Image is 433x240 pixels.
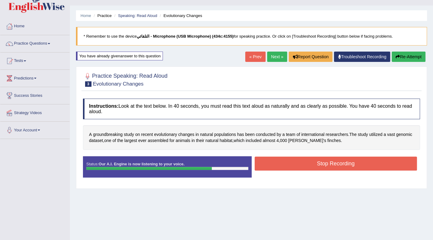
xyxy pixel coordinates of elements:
span: Click to see word definition [245,131,255,138]
button: Report Question [289,52,332,62]
span: Click to see word definition [282,131,285,138]
span: Click to see word definition [205,137,218,144]
a: Success Stories [0,87,70,102]
span: Click to see word definition [135,131,140,138]
div: You have already given answer to this question [76,52,163,60]
b: التلقائي - Microphone (USB Microphone) (434c:4155) [137,34,234,39]
div: . , , , . [83,125,420,150]
blockquote: * Remember to use the device for speaking practice. Or click on [Troubleshoot Recording] button b... [76,27,427,46]
a: Home [0,18,70,33]
div: Status: [83,156,252,177]
a: Strategy Videos [0,104,70,120]
span: Click to see word definition [154,131,177,138]
span: Click to see word definition [170,137,174,144]
button: Stop Recording [255,157,417,171]
span: Click to see word definition [196,137,204,144]
strong: Our A.I. Engine is now listening to your voice. [98,162,184,166]
span: Click to see word definition [263,137,275,144]
b: Instructions: [89,103,119,109]
small: Evolutionary Changes [93,81,143,87]
span: Click to see word definition [288,137,326,144]
h2: Practice Speaking: Read Aloud [83,72,167,87]
span: Click to see word definition [138,137,146,144]
span: Click to see word definition [325,131,348,138]
span: Click to see word definition [396,131,412,138]
span: Click to see word definition [124,137,137,144]
span: 3 [85,81,91,87]
a: Tests [0,52,70,68]
span: Click to see word definition [200,131,213,138]
span: Click to see word definition [256,131,276,138]
span: Click to see word definition [176,137,190,144]
span: Click to see word definition [195,131,199,138]
a: Speaking: Read Aloud [118,13,157,18]
a: Troubleshoot Recording [334,52,390,62]
span: Click to see word definition [358,131,368,138]
span: Click to see word definition [112,137,116,144]
span: Click to see word definition [276,137,279,144]
li: Evolutionary Changes [158,13,202,19]
li: Practice [92,13,112,19]
span: Click to see word definition [89,137,103,144]
span: Click to see word definition [286,131,295,138]
span: Click to see word definition [117,137,123,144]
span: Click to see word definition [234,137,245,144]
span: Click to see word definition [237,131,244,138]
span: Click to see word definition [246,137,261,144]
span: Click to see word definition [349,131,356,138]
a: Next » [267,52,287,62]
span: Click to see word definition [220,137,232,144]
span: Click to see word definition [191,137,195,144]
button: Re-Attempt [392,52,425,62]
span: Click to see word definition [214,131,236,138]
span: Click to see word definition [277,131,281,138]
a: Practice Questions [0,35,70,50]
span: Click to see word definition [93,131,122,138]
span: Click to see word definition [280,137,287,144]
span: Click to see word definition [297,131,300,138]
a: Your Account [0,122,70,137]
a: Home [81,13,91,18]
span: Click to see word definition [178,131,194,138]
span: Click to see word definition [387,131,395,138]
span: Click to see word definition [124,131,134,138]
a: « Prev [245,52,265,62]
span: Click to see word definition [383,131,386,138]
span: Click to see word definition [327,137,341,144]
span: Click to see word definition [89,131,92,138]
span: Click to see word definition [369,131,383,138]
a: Predictions [0,70,70,85]
h4: Look at the text below. In 40 seconds, you must read this text aloud as naturally and as clearly ... [83,99,420,119]
span: Click to see word definition [141,131,153,138]
span: Click to see word definition [301,131,324,138]
span: Click to see word definition [148,137,168,144]
span: Click to see word definition [104,137,111,144]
